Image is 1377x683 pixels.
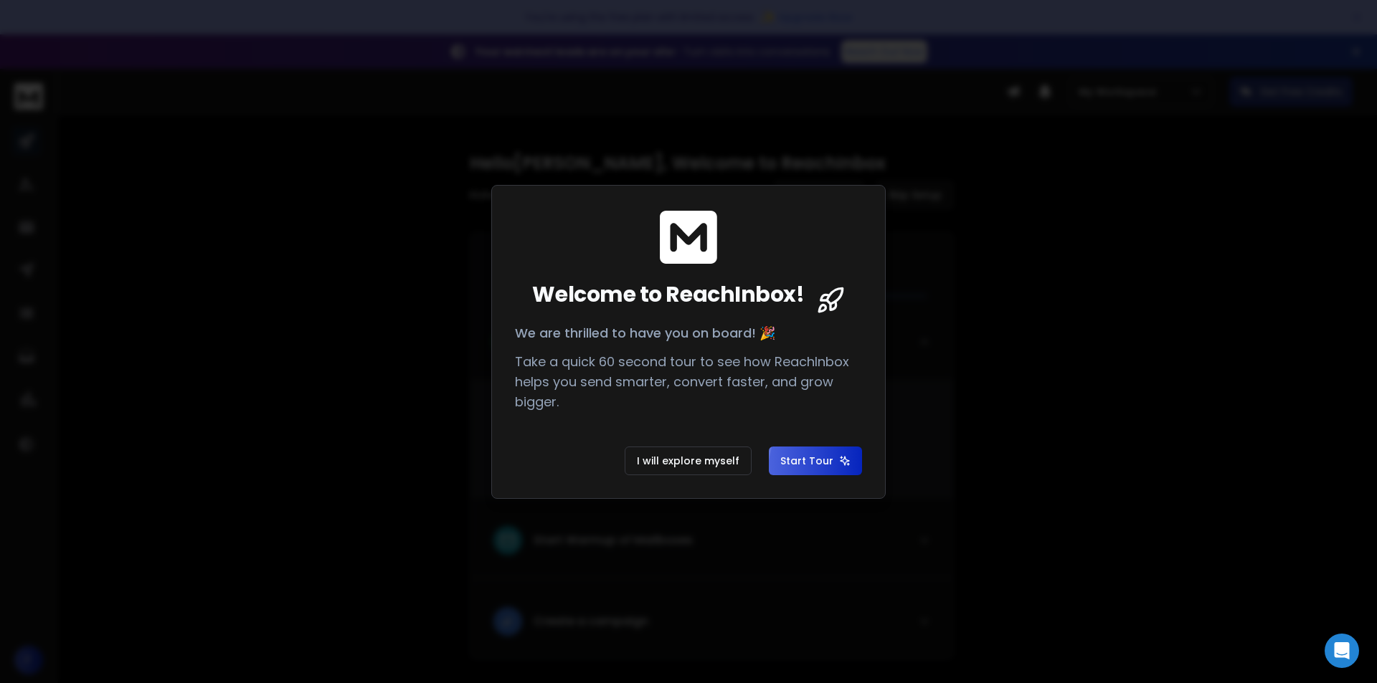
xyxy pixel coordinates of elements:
[515,323,862,343] p: We are thrilled to have you on board! 🎉
[515,352,862,412] p: Take a quick 60 second tour to see how ReachInbox helps you send smarter, convert faster, and gro...
[1325,634,1359,668] div: Open Intercom Messenger
[780,454,851,468] span: Start Tour
[769,446,862,475] button: Start Tour
[625,446,752,475] button: I will explore myself
[532,282,804,307] span: Welcome to ReachInbox!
